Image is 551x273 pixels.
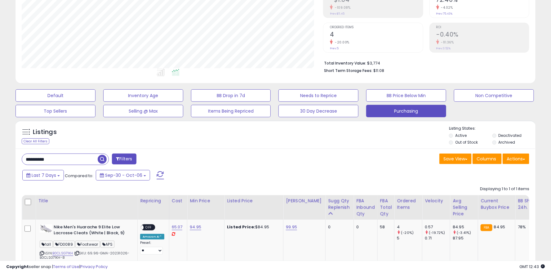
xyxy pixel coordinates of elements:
[380,198,392,217] div: FBA Total Qty
[425,224,450,230] div: 0.57
[453,235,478,241] div: 87.95
[436,31,529,39] h2: -0.40%
[22,138,49,144] div: Clear All Filters
[330,31,423,39] h2: 4
[453,198,475,217] div: Avg Selling Price
[436,47,451,50] small: Prev: 3.52%
[140,241,164,255] div: Preset:
[328,224,349,230] div: 0
[481,198,513,211] div: Current Buybox Price
[503,154,529,164] button: Actions
[52,251,73,256] a: B0CLSG71KH
[6,264,108,270] div: seller snap | |
[6,264,29,270] strong: Copyright
[65,173,93,179] span: Compared to:
[455,133,467,138] label: Active
[40,251,129,260] span: | SKU: 69.96-GMA-20231026-B0CLSG71KH-8
[38,198,135,204] div: Title
[330,47,339,50] small: Prev: 5
[103,105,183,117] button: Selling @ Max
[330,26,423,29] span: Ordered Items
[366,105,446,117] button: Purchasing
[286,198,323,204] div: [PERSON_NAME]
[191,105,271,117] button: Items Being Repriced
[112,154,136,164] button: Filters
[105,172,142,178] span: Sep-30 - Oct-06
[227,224,255,230] b: Listed Price:
[473,154,502,164] button: Columns
[324,60,366,66] b: Total Inventory Value:
[53,264,79,270] a: Terms of Use
[373,68,384,74] span: $11.08
[425,235,450,241] div: 0.71
[33,128,57,136] h5: Listings
[227,198,281,204] div: Listed Price
[144,225,153,230] span: OFF
[519,264,545,270] span: 2025-10-14 12:43 GMT
[397,224,422,230] div: 4
[481,224,492,231] small: FBA
[191,89,271,102] button: BB Drop in 7d
[172,198,185,204] div: Cost
[397,235,422,241] div: 5
[53,241,75,248] span: FD0089
[100,241,114,248] span: APS
[278,89,358,102] button: Needs to Reprice
[326,195,354,220] th: Please note that this number is a calculation based on your required days of coverage and your ve...
[140,234,164,239] div: Amazon AI *
[436,12,453,16] small: Prev: 75.43%
[190,224,201,230] a: 94.95
[439,40,454,45] small: -111.36%
[480,186,529,192] div: Displaying 1 to 1 of 1 items
[401,230,414,235] small: (-20%)
[449,126,535,132] p: Listing States:
[518,224,538,230] div: 78%
[330,12,344,16] small: Prev: $11.45
[333,40,349,45] small: -20.00%
[425,198,447,204] div: Velocity
[40,241,53,248] span: fall
[324,68,372,73] b: Short Term Storage Fees:
[439,5,453,10] small: -4.02%
[477,156,496,162] span: Columns
[16,89,96,102] button: Default
[32,172,56,178] span: Last 7 Days
[333,5,350,10] small: -109.08%
[16,105,96,117] button: Top Sellers
[518,198,540,211] div: BB Share 24h.
[22,170,64,181] button: Last 7 Days
[227,224,278,230] div: $84.95
[380,224,390,230] div: 58
[366,89,446,102] button: BB Price Below Min
[140,198,167,204] div: Repricing
[494,224,505,230] span: 84.95
[75,241,100,248] span: Footwear
[190,198,222,204] div: Min Price
[455,140,478,145] label: Out of Stock
[286,224,297,230] a: 99.95
[397,198,420,211] div: Ordered Items
[454,89,534,102] button: Non Competitive
[96,170,150,181] button: Sep-30 - Oct-06
[103,89,183,102] button: Inventory Age
[429,230,445,235] small: (-19.72%)
[328,198,351,211] div: Sugg Qty Replenish
[40,224,52,233] img: 31qqsoOe0UL._SL40_.jpg
[453,224,478,230] div: 84.95
[324,59,525,66] li: $3,774
[278,105,358,117] button: 30 Day Decrease
[80,264,108,270] a: Privacy Policy
[436,26,529,29] span: ROI
[356,198,375,217] div: FBA inbound Qty
[356,224,373,230] div: 0
[457,230,471,235] small: (-3.41%)
[499,140,515,145] label: Archived
[499,133,522,138] label: Deactivated
[172,224,183,230] a: 65.07
[54,224,129,237] b: Nike Men's Huarache 9 Elite Low Lacrosse Cleats (White | Black, 9)
[439,154,472,164] button: Save View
